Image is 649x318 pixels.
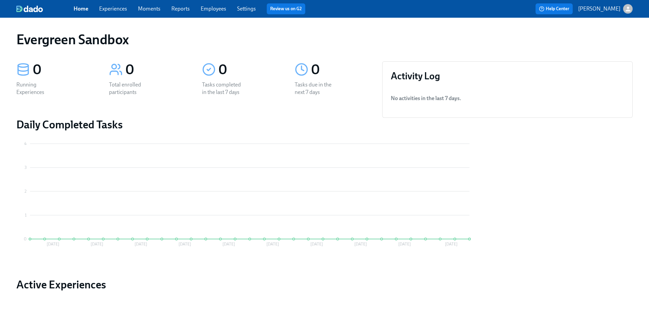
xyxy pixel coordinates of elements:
button: [PERSON_NAME] [578,4,633,14]
tspan: [DATE] [222,242,235,247]
tspan: 0 [24,237,27,241]
h1: Evergreen Sandbox [16,31,129,48]
tspan: 4 [24,141,27,146]
button: Help Center [536,3,573,14]
tspan: 3 [25,165,27,170]
img: dado [16,5,43,12]
h2: Daily Completed Tasks [16,118,371,131]
p: [PERSON_NAME] [578,5,620,13]
button: Review us on G2 [267,3,305,14]
tspan: [DATE] [354,242,367,247]
a: Home [74,5,88,12]
a: Moments [138,5,160,12]
a: Review us on G2 [270,5,302,12]
div: 0 [125,61,185,78]
tspan: [DATE] [310,242,323,247]
div: 0 [311,61,371,78]
tspan: [DATE] [47,242,59,247]
a: Active Experiences [16,278,371,291]
li: No activities in the last 7 days . [391,90,624,107]
tspan: 1 [25,213,27,218]
tspan: [DATE] [135,242,147,247]
div: 0 [218,61,278,78]
a: Reports [171,5,190,12]
span: Help Center [539,5,569,12]
tspan: [DATE] [179,242,191,247]
a: Experiences [99,5,127,12]
div: Tasks completed in the last 7 days [202,81,246,96]
tspan: [DATE] [266,242,279,247]
div: Running Experiences [16,81,60,96]
tspan: [DATE] [445,242,458,247]
tspan: [DATE] [398,242,411,247]
a: Employees [201,5,226,12]
a: dado [16,5,74,12]
h3: Activity Log [391,70,624,82]
a: Settings [237,5,256,12]
div: Total enrolled participants [109,81,153,96]
div: 0 [33,61,93,78]
tspan: 2 [25,189,27,194]
tspan: [DATE] [91,242,103,247]
div: Tasks due in the next 7 days [295,81,338,96]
